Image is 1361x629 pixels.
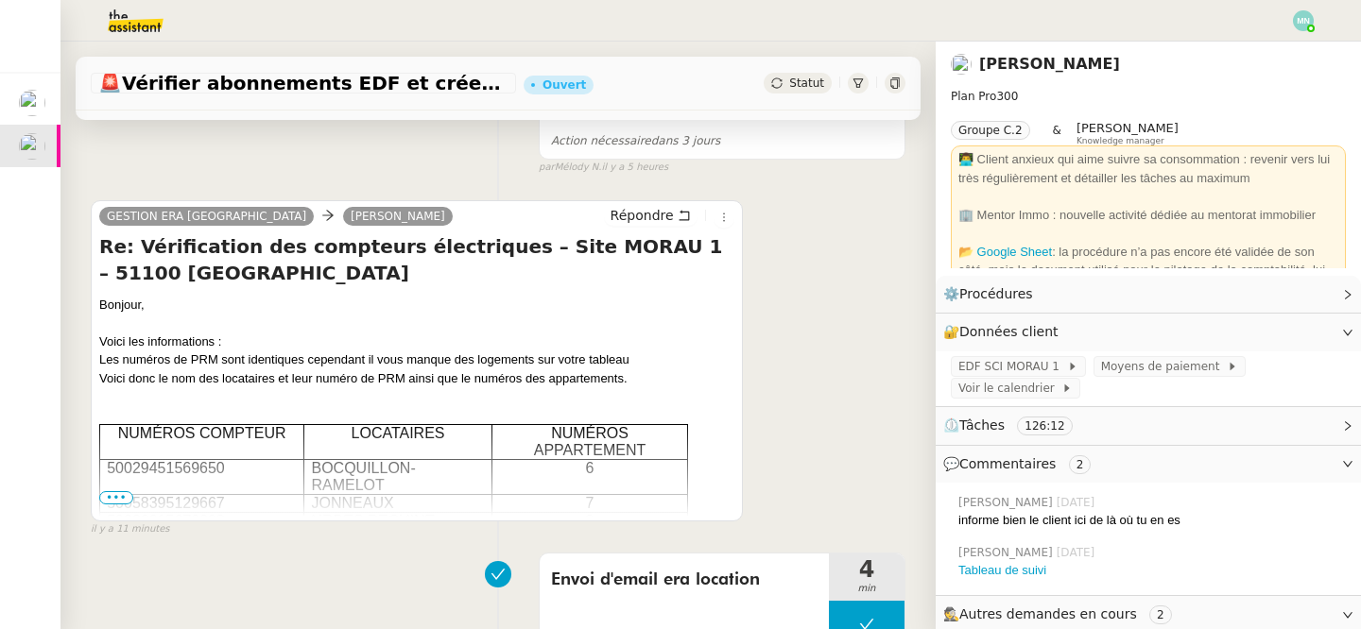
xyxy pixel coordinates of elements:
span: Statut [789,76,824,90]
span: En attente [551,106,633,123]
span: 4 [829,558,904,581]
span: par [539,160,555,176]
div: 🔐Données client [936,314,1361,350]
span: 🔐 [943,321,1066,343]
img: svg [1293,10,1314,31]
div: Les numéros de PRM sont identiques cependant il vous manque des logements sur votre tableau [99,350,734,369]
span: Action nécessaire [551,134,651,147]
a: [PERSON_NAME] [979,55,1120,73]
div: Ouvert [543,79,586,91]
span: Plan Pro [951,90,996,103]
p: 6 [499,460,680,477]
p: NUMÉROS COMPTEUR [107,425,297,442]
span: Commentaires [959,456,1056,471]
div: 👨‍💻 Client anxieux qui aime suivre sa consommation : revenir vers lui très régulièrement et détai... [958,150,1338,187]
span: Moyens de paiement [1101,357,1227,376]
a: [PERSON_NAME] [343,208,453,225]
span: Vérifier abonnements EDF et créer tableau consommation [98,74,508,93]
span: Procédures [959,286,1033,301]
span: EDF SCI MORAU 1 [958,357,1067,376]
p: LOCATAIRES [311,425,484,442]
span: min [829,581,904,597]
span: [PERSON_NAME] [958,544,1057,561]
span: ••• [99,491,133,504]
span: 300 [996,90,1018,103]
img: users%2FW7e7b233WjXBv8y9FJp8PJv22Cs1%2Favatar%2F21b3669d-5595-472e-a0ea-de11407c45ae [951,54,972,75]
p: 50029451569650 [107,460,297,477]
span: 🚨 [98,72,122,94]
span: [DATE] [1057,544,1099,561]
img: users%2FW7e7b233WjXBv8y9FJp8PJv22Cs1%2Favatar%2F21b3669d-5595-472e-a0ea-de11407c45ae [19,133,45,160]
span: 💬 [943,456,1098,471]
p: 50022215679693 [107,513,297,530]
span: [PERSON_NAME] [1077,121,1179,135]
p: 50058395129667 [107,495,297,512]
a: Tableau de suivi [958,563,1046,577]
span: il y a 11 minutes [91,521,170,537]
nz-tag: Groupe C.2 [951,121,1030,140]
div: Voici les informations : [99,332,734,351]
h4: Re: Vérification des compteurs électriques – Site MORAU 1 – 51100 [GEOGRAPHIC_DATA] [99,233,734,286]
span: Tâches [959,417,1005,433]
div: 🏢 Mentor Immo : nouvelle activité dédiée au mentorat immobilier [958,206,1338,225]
span: & [1053,121,1061,145]
span: [DATE] [1057,494,1099,511]
img: users%2F9mvJqJUvllffspLsQzytnd0Nt4c2%2Favatar%2F82da88e3-d90d-4e39-b37d-dcb7941179ae [19,90,45,116]
div: ⚙️Procédures [936,276,1361,313]
a: GESTION ERA [GEOGRAPHIC_DATA] [99,208,314,225]
p: URBES PECHINE [311,513,484,530]
span: 🕵️ [943,606,1180,621]
span: Voir le calendrier [958,379,1061,398]
nz-tag: 2 [1069,455,1092,474]
span: il y a 5 heures [601,160,668,176]
span: ⚙️ [943,283,1042,305]
p: JONNEAUX [311,495,484,512]
button: Répondre [604,205,698,226]
span: Autres demandes en cours [959,606,1137,621]
div: informe bien le client ici de là où tu en es [958,511,1346,530]
div: Bonjour, [99,296,734,314]
p: NUMÉROS APPARTEMENT [499,425,680,459]
p: BOCQUILLON-RAMELOT [311,460,484,494]
span: Répondre [611,206,674,225]
small: Mélody N. [539,160,668,176]
span: Envoi d'email era location [551,566,818,594]
p: 8 [499,513,680,530]
a: 📂 Google Sheet [958,245,1052,259]
span: [PERSON_NAME] [958,494,1057,511]
div: : la procédure n’a pas encore été validée de son côté, mais le document utilisé pour le pilotage ... [958,243,1338,298]
div: ⏲️Tâches 126:12 [936,407,1361,444]
span: ⏲️ [943,417,1088,433]
div: 💬Commentaires 2 [936,446,1361,483]
app-user-label: Knowledge manager [1077,121,1179,145]
span: Knowledge manager [1077,136,1164,146]
span: Données client [959,324,1059,339]
nz-tag: 2 [1149,605,1172,624]
nz-tag: 126:12 [1017,416,1072,435]
p: 7 [499,495,680,512]
div: Voici donc le nom des locataires et leur numéro de PRM ainsi que le numéros des appartements. [99,369,734,388]
span: dans 3 jours [551,134,720,147]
